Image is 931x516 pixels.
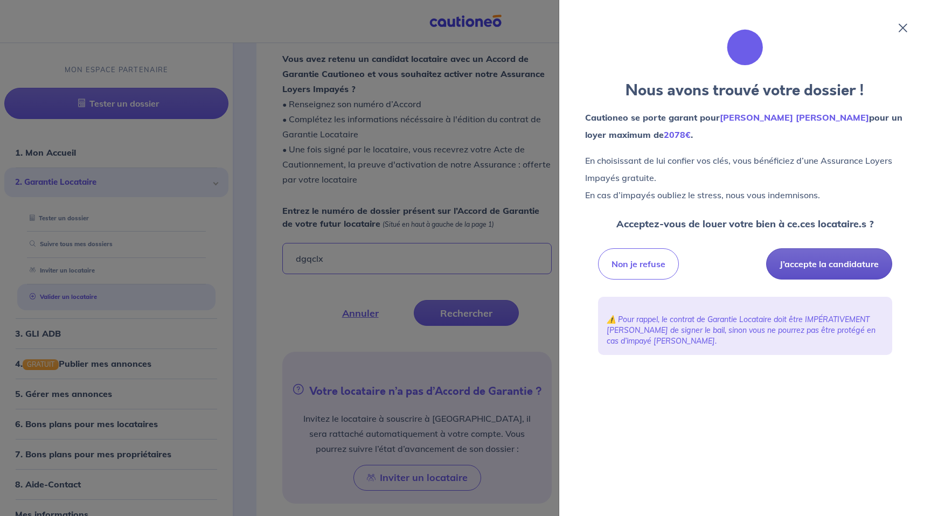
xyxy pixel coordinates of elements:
p: ⚠️ Pour rappel, le contrat de Garantie Locataire doit être IMPÉRATIVEMENT [PERSON_NAME] de signer... [607,314,884,346]
button: J’accepte la candidature [766,248,892,280]
button: Non je refuse [598,248,679,280]
strong: Acceptez-vous de louer votre bien à ce.ces locataire.s ? [616,218,874,230]
p: En choisissant de lui confier vos clés, vous bénéficiez d’une Assurance Loyers Impayés gratuite. ... [585,152,905,204]
strong: Nous avons trouvé votre dossier ! [626,80,864,101]
em: [PERSON_NAME] [PERSON_NAME] [720,112,869,123]
strong: Cautioneo se porte garant pour pour un loyer maximum de . [585,112,902,140]
em: 2078€ [664,129,691,140]
img: illu_folder.svg [724,26,767,69]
